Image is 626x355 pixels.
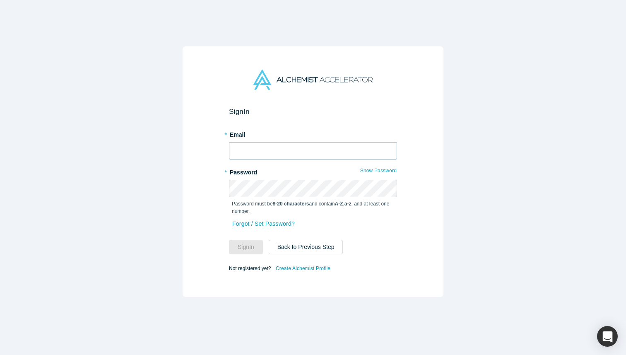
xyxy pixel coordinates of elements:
[229,165,397,177] label: Password
[273,201,309,207] strong: 8-20 characters
[335,201,343,207] strong: A-Z
[229,107,397,116] h2: Sign In
[344,201,352,207] strong: a-z
[229,128,397,139] label: Email
[232,200,394,215] p: Password must be and contain , , and at least one number.
[229,266,271,271] span: Not registered yet?
[269,240,343,254] button: Back to Previous Step
[253,70,373,90] img: Alchemist Accelerator Logo
[275,263,331,274] a: Create Alchemist Profile
[360,165,397,176] button: Show Password
[232,217,295,231] a: Forgot / Set Password?
[229,240,263,254] button: SignIn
